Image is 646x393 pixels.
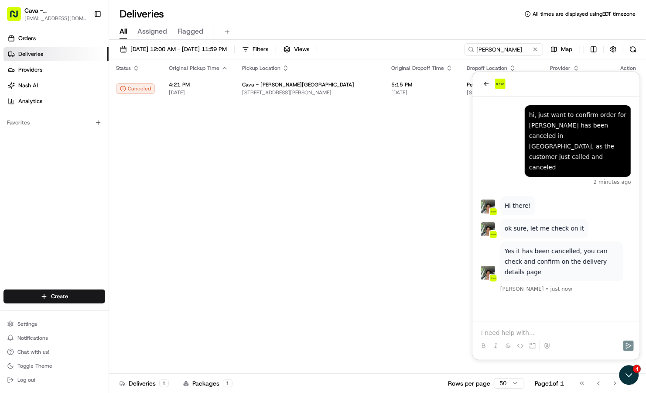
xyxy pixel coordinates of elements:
button: Chat with us! [3,346,105,358]
span: Log out [17,376,35,383]
button: Toggle Theme [3,360,105,372]
span: Original Dropoff Time [391,65,444,72]
button: Log out [3,374,105,386]
span: Nash AI [18,82,38,90]
a: Providers [3,63,109,77]
button: Notifications [3,332,105,344]
button: Views [280,43,313,55]
span: Peachtree Orthopedics [467,81,523,88]
span: [DATE] 12:00 AM - [DATE] 11:59 PM [130,45,227,53]
span: Provider [550,65,571,72]
div: 1 [159,379,169,387]
span: 5:15 PM [391,81,453,88]
span: [DATE] [169,89,228,96]
span: [DATE] [391,89,453,96]
button: [DATE] 12:00 AM - [DATE] 11:59 PM [116,43,231,55]
button: Cava - [PERSON_NAME][GEOGRAPHIC_DATA][EMAIL_ADDRESS][DOMAIN_NAME] [3,3,90,24]
span: Cava - [PERSON_NAME][GEOGRAPHIC_DATA] [242,81,354,88]
span: All [120,26,127,37]
div: Action [619,65,637,72]
button: Create [3,290,105,303]
button: Refresh [627,43,639,55]
button: Cava - [PERSON_NAME][GEOGRAPHIC_DATA] [24,6,87,15]
span: Original Pickup Time [169,65,219,72]
button: Canceled [116,83,155,94]
iframe: Customer support window [472,72,640,360]
span: Settings [17,321,37,327]
span: Assigned [137,26,167,37]
button: Filters [238,43,272,55]
button: [EMAIL_ADDRESS][DOMAIN_NAME] [24,15,87,22]
span: Pickup Location [242,65,280,72]
p: Rows per page [448,379,490,388]
div: 1 [223,379,232,387]
a: Orders [3,31,109,45]
a: Deliveries [3,47,109,61]
div: Packages [183,379,232,388]
div: Deliveries [120,379,169,388]
a: Analytics [3,94,109,108]
span: Chat with us! [17,348,49,355]
span: All times are displayed using EDT timezone [533,10,636,17]
span: 4:21 PM [169,81,228,88]
span: Toggle Theme [17,362,52,369]
span: Views [294,45,309,53]
span: Map [561,45,572,53]
span: Notifications [17,334,48,341]
iframe: Open customer support [618,364,642,388]
span: Orders [18,34,36,42]
h1: Deliveries [120,7,164,21]
span: Dropoff Location [467,65,507,72]
div: Page 1 of 1 [535,379,564,388]
button: Settings [3,318,105,330]
span: Deliveries [18,50,43,58]
span: Filters [253,45,268,53]
span: [STREET_ADDRESS] [467,89,537,96]
span: [STREET_ADDRESS][PERSON_NAME] [242,89,377,96]
span: Status [116,65,131,72]
input: Type to search [465,43,543,55]
button: Map [547,43,576,55]
span: Create [51,293,68,300]
span: Providers [18,66,42,74]
span: Analytics [18,97,42,105]
a: Nash AI [3,79,109,93]
div: Favorites [3,116,105,130]
span: Flagged [178,26,203,37]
